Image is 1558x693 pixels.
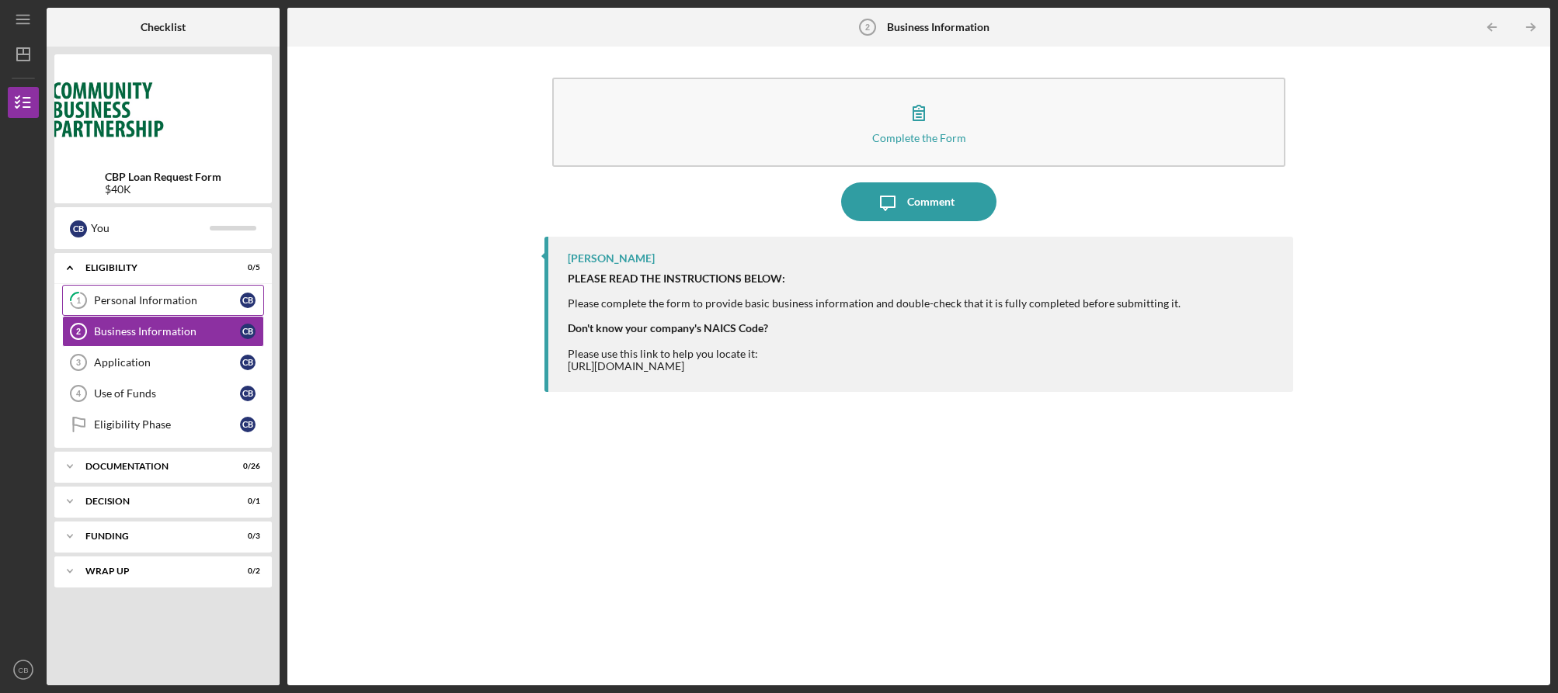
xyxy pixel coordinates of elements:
[76,389,82,398] tspan: 4
[887,21,989,33] b: Business Information
[85,567,221,576] div: Wrap up
[568,360,1181,372] div: [URL][DOMAIN_NAME]
[85,462,221,471] div: Documentation
[568,252,655,265] div: [PERSON_NAME]
[568,348,1181,360] div: Please use this link to help you locate it:
[62,378,264,409] a: 4Use of FundsCB
[552,78,1285,167] button: Complete the Form
[240,417,256,432] div: C B
[94,325,240,338] div: Business Information
[18,666,28,674] text: CB
[232,462,260,471] div: 0 / 26
[240,293,256,308] div: C B
[105,171,221,183] b: CBP Loan Request Form
[54,62,272,155] img: Product logo
[76,296,81,306] tspan: 1
[94,356,240,369] div: Application
[105,183,221,196] div: $40K
[85,497,221,506] div: Decision
[8,654,39,685] button: CB
[568,297,1181,310] div: Please complete the form to provide basic business information and double-check that it is fully ...
[568,321,768,334] strong: Don't know your company's NAICS Code?
[907,182,955,221] div: Comment
[94,294,240,307] div: Personal Information
[865,23,870,32] tspan: 2
[85,263,221,272] div: Eligibility
[62,316,264,347] a: 2Business InformationCB
[232,263,260,272] div: 0 / 5
[232,532,260,541] div: 0 / 3
[240,324,256,339] div: C B
[94,418,240,431] div: Eligibility Phase
[62,285,264,316] a: 1Personal InformationCB
[76,358,81,367] tspan: 3
[232,567,260,576] div: 0 / 2
[141,21,186,33] b: Checklist
[232,497,260,506] div: 0 / 1
[70,220,87,237] div: C B
[62,409,264,440] a: Eligibility PhaseCB
[76,327,81,336] tspan: 2
[240,386,256,401] div: C B
[568,272,785,285] strong: PLEASE READ THE INSTRUCTIONS BELOW:
[91,215,210,241] div: You
[240,355,256,370] div: C B
[85,532,221,541] div: Funding
[94,387,240,400] div: Use of Funds
[872,132,966,144] div: Complete the Form
[841,182,996,221] button: Comment
[62,347,264,378] a: 3ApplicationCB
